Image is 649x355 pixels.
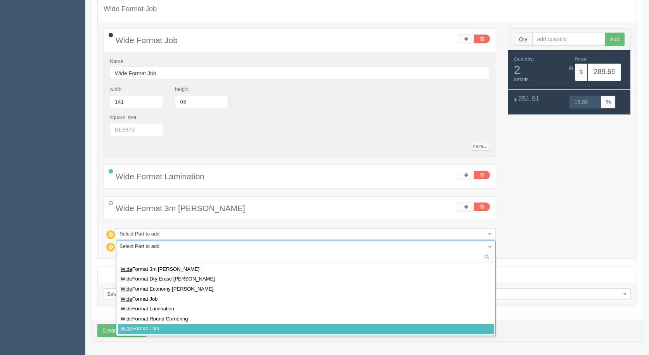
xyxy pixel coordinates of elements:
span: Wide [121,306,132,312]
div: Format Dry Erase [PERSON_NAME] [118,274,494,284]
span: Wide [121,316,132,322]
span: Wide [121,296,132,302]
div: Format Trim [118,324,494,334]
div: Format Job [118,294,494,305]
div: Format Lamination [118,304,494,314]
span: Wide [121,286,132,292]
span: Wide [121,276,132,282]
div: Format Economy [PERSON_NAME] [118,284,494,294]
div: Format Round Cornering [118,314,494,324]
span: Wide [121,266,132,272]
span: Wide [121,326,132,331]
div: Format 3m [PERSON_NAME] [118,265,494,275]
